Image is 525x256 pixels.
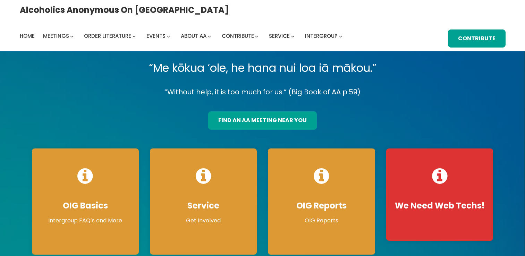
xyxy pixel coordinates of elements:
nav: Intergroup [20,31,345,41]
p: Intergroup FAQ’s and More [39,216,132,225]
a: About AA [181,31,206,41]
span: About AA [181,32,206,40]
span: Home [20,32,35,40]
button: Events submenu [167,35,170,38]
p: “Without help, it is too much for us.” (Big Book of AA p.59) [26,86,499,98]
span: Intergroup [305,32,338,40]
h4: We Need Web Techs! [393,200,486,211]
p: OIG Reports [275,216,368,225]
span: Meetings [43,32,69,40]
a: find an aa meeting near you [208,111,317,130]
a: Intergroup [305,31,338,41]
a: Alcoholics Anonymous on [GEOGRAPHIC_DATA] [20,2,229,17]
button: Intergroup submenu [339,35,342,38]
button: Meetings submenu [70,35,73,38]
button: Order Literature submenu [133,35,136,38]
button: Contribute submenu [255,35,258,38]
a: Meetings [43,31,69,41]
button: About AA submenu [208,35,211,38]
span: Service [269,32,290,40]
span: Contribute [222,32,254,40]
p: Get Involved [157,216,250,225]
h4: OIG Reports [275,200,368,211]
h4: Service [157,200,250,211]
a: Events [146,31,166,41]
a: Service [269,31,290,41]
a: Contribute [448,29,506,48]
p: “Me kōkua ‘ole, he hana nui loa iā mākou.” [26,58,499,78]
h4: OIG Basics [39,200,132,211]
a: Contribute [222,31,254,41]
span: Order Literature [84,32,131,40]
a: Home [20,31,35,41]
span: Events [146,32,166,40]
button: Service submenu [291,35,294,38]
